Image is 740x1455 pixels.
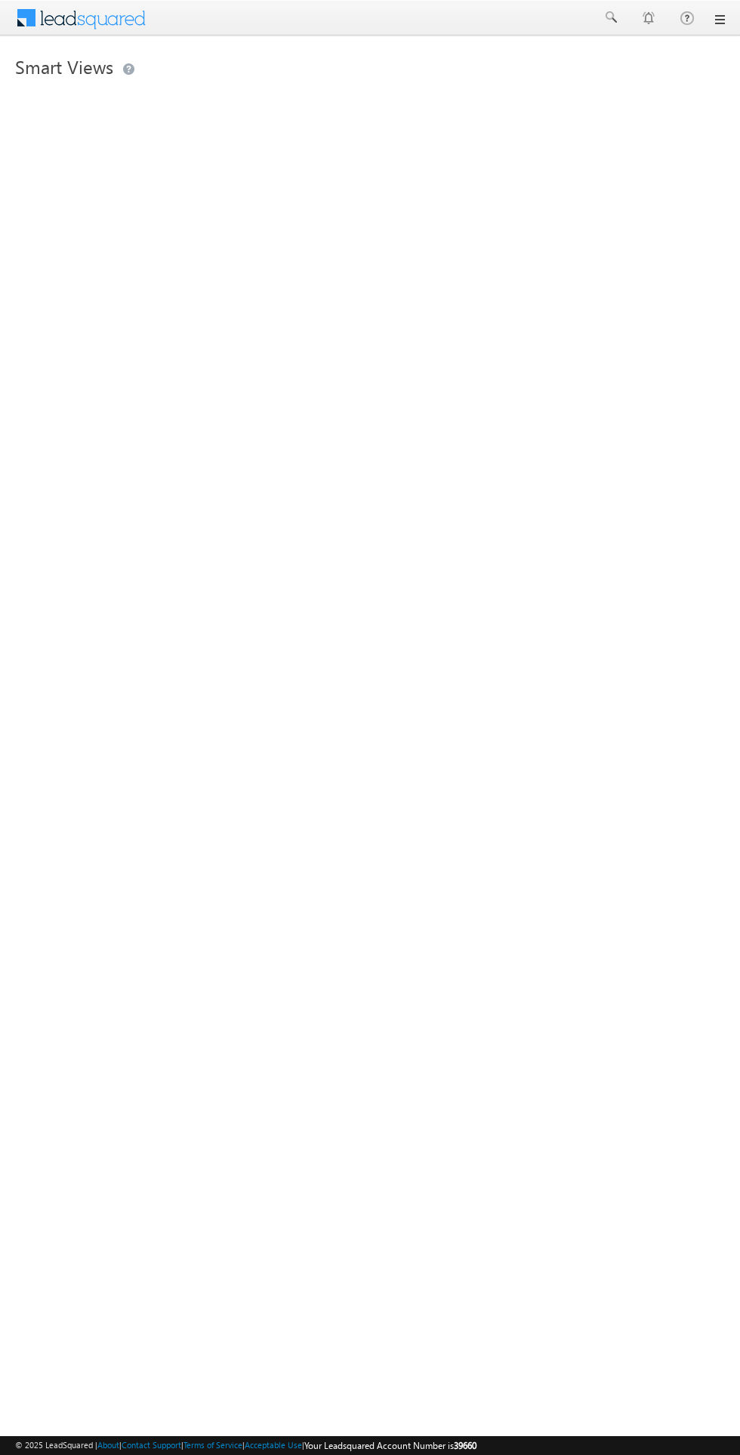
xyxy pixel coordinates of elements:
[245,1440,302,1450] a: Acceptable Use
[97,1440,119,1450] a: About
[15,1438,476,1453] span: © 2025 LeadSquared | | | | |
[122,1440,181,1450] a: Contact Support
[15,54,113,79] span: Smart Views
[183,1440,242,1450] a: Terms of Service
[304,1440,476,1451] span: Your Leadsquared Account Number is
[454,1440,476,1451] span: 39660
